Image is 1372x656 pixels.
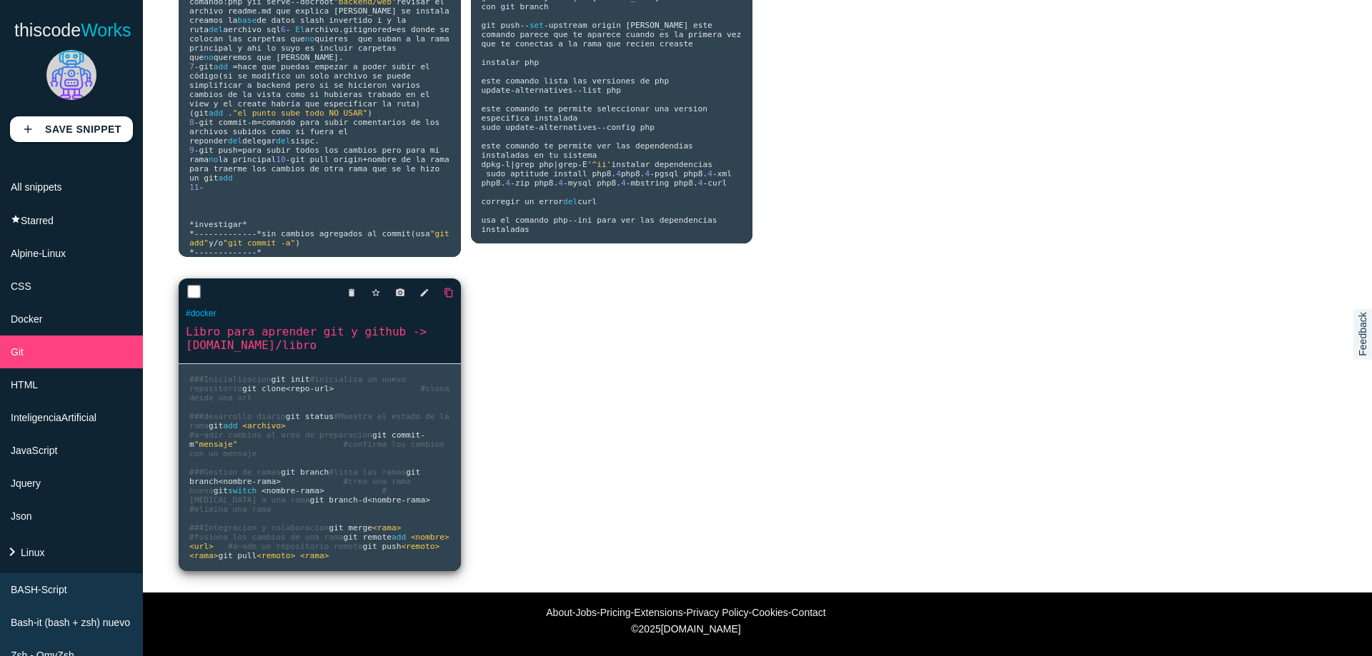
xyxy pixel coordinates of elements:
[384,280,405,306] a: photo_camera
[712,169,717,178] span: -
[194,118,199,127] span: -
[209,25,223,34] span: del
[611,169,616,178] span: .
[401,542,439,551] span: <remoto>
[363,495,368,505] span: d
[14,7,131,53] a: thiscodeWorks
[189,523,329,533] span: ###Integracion y colaboracion
[630,178,693,188] span: mbstring php8
[237,16,257,25] span: base
[616,178,621,188] span: .
[416,99,421,109] span: )
[510,86,515,95] span: -
[344,533,392,542] span: git remote
[558,160,577,169] span: grep
[693,178,698,188] span: .
[645,169,650,178] span: 4
[568,216,577,225] span: --
[189,430,372,440] span: #a~adir cambios al area de preparacion
[223,238,295,248] span: "git commit -a"
[11,412,96,423] span: InteligenciaArtificial
[194,109,209,118] span: git
[209,421,223,430] span: git
[189,34,454,62] span: quieres que suban a la rama principal y ahi lo suyo es incluir carpetas que
[21,116,34,142] i: add
[558,178,563,188] span: 4
[482,123,698,169] span: config php este comando te permite ver las dependendias instaladas en tu sistema dpkg
[276,136,290,146] span: del
[194,62,199,71] span: -
[237,146,242,155] span: =
[199,183,204,192] span: -
[189,468,281,477] span: ###Gestion de ramas
[372,495,401,505] span: nombre
[189,533,344,542] span: #fusiona los cambios de una rama
[209,109,223,118] span: add
[702,169,707,178] span: .
[189,146,194,155] span: 9
[554,178,559,188] span: .
[686,607,748,618] a: Privacy Policy
[563,178,568,188] span: -
[189,384,454,403] span: #clona desde una url
[189,375,272,384] span: ###Inicializacion
[425,495,430,505] span: >
[544,21,549,30] span: -
[257,118,262,127] span: =
[4,543,21,560] i: keyboard_arrow_right
[546,607,572,618] a: About
[189,155,454,183] span: nombre de la rama para traerme los cambios de otra rama que se le hizo un git
[189,248,262,257] span: *-------------*
[11,584,67,595] span: BASH-Script
[247,118,252,127] span: -
[295,99,415,109] span: a que especificar la ruta
[189,183,199,192] span: 11
[295,25,304,34] span: El
[314,136,319,146] span: .
[752,607,788,618] a: Cookies
[281,468,329,477] span: git branch
[372,523,401,533] span: <rama>
[11,214,21,224] i: star
[281,25,286,34] span: 6
[530,21,544,30] span: set
[703,178,708,188] span: -
[432,280,454,306] a: Copy to Clipboard
[362,542,401,551] span: git push
[21,547,44,558] span: Linux
[707,169,712,178] span: 4
[189,486,387,505] span: #[MEDICAL_DATA] a una rama
[194,146,199,155] span: -
[257,551,295,560] span: <remoto>
[358,495,363,505] span: -
[335,280,357,306] a: delete
[515,160,554,169] span: grep php
[204,53,213,62] span: no
[229,623,1143,635] div: © [DOMAIN_NAME]
[189,109,194,118] span: (
[568,178,616,188] span: mysql php8
[233,109,368,118] span: "el punto sube todo NO USAR"
[392,25,397,34] span: =
[587,160,612,169] span: '^ii'
[576,607,597,618] a: Jobs
[626,178,631,188] span: -
[262,486,267,495] span: <
[214,53,339,62] span: queremos que [PERSON_NAME]
[329,468,406,477] span: #lista las ramas
[347,280,357,306] i: delete
[392,533,406,542] span: add
[218,155,276,164] span: la principal
[21,215,54,226] span: Starred
[189,6,449,25] span: md que explica [PERSON_NAME] se instala creamos la
[515,178,554,188] span: zip php8
[640,169,645,178] span: .
[339,53,344,62] span: .
[290,136,314,146] span: sispc
[262,229,411,238] span: sin cambios agregados al commit
[510,160,515,169] span: |
[214,486,228,495] span: git
[252,118,257,127] span: m
[11,248,66,259] span: Alpine-Linux
[218,477,223,486] span: <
